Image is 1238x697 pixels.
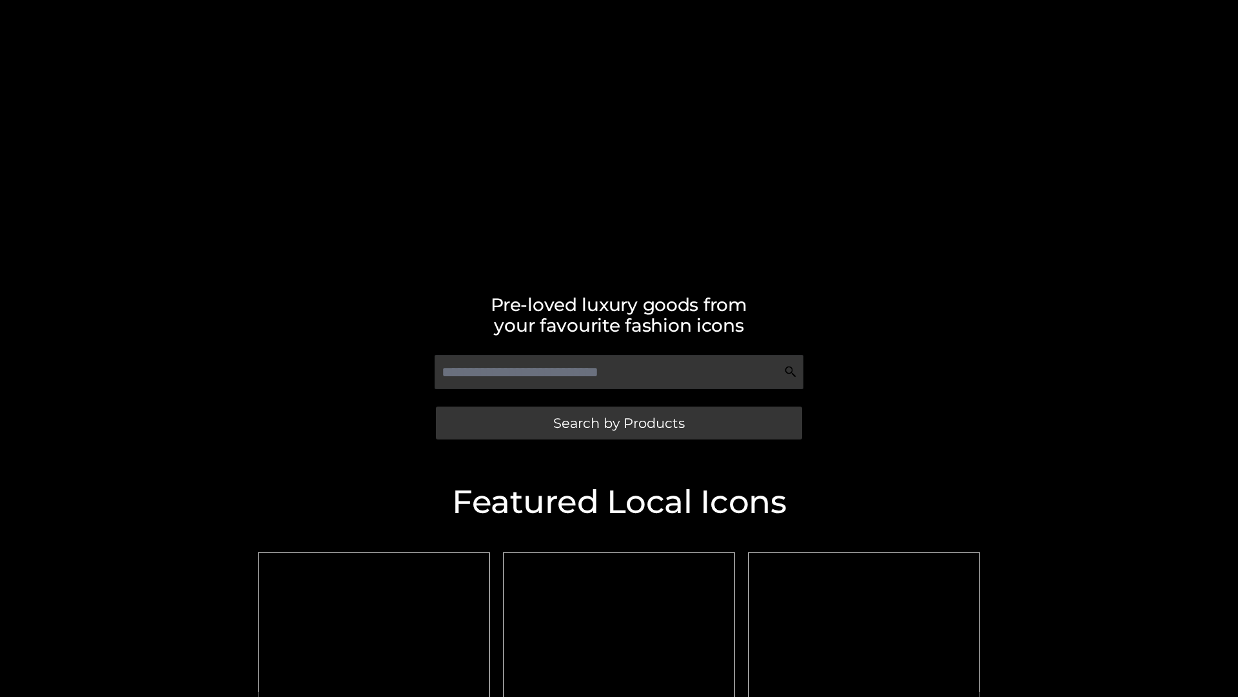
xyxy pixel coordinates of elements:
[251,486,987,518] h2: Featured Local Icons​
[251,294,987,336] h2: Pre-loved luxury goods from your favourite fashion icons
[784,365,797,378] img: Search Icon
[436,407,802,439] a: Search by Products
[553,416,685,430] span: Search by Products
